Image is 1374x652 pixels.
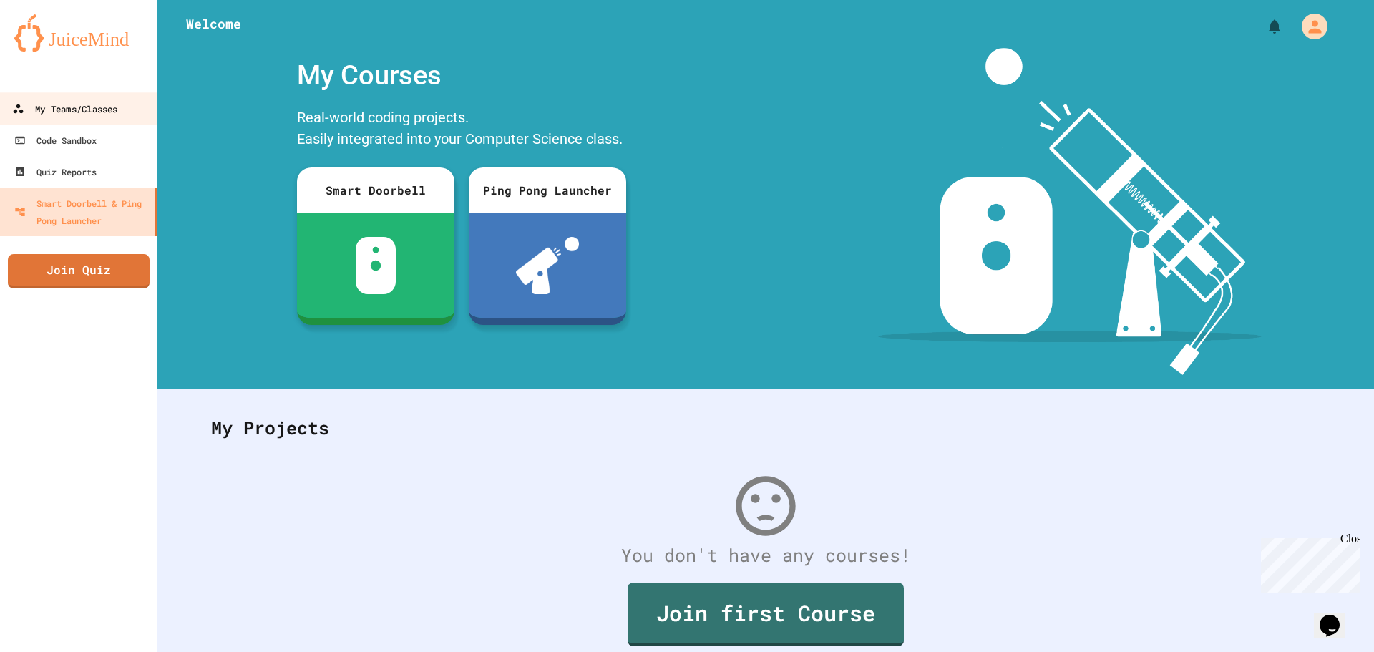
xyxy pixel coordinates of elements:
[290,103,633,157] div: Real-world coding projects. Easily integrated into your Computer Science class.
[1255,532,1360,593] iframe: chat widget
[628,583,904,646] a: Join first Course
[516,237,580,294] img: ppl-with-ball.png
[14,14,143,52] img: logo-orange.svg
[14,163,97,180] div: Quiz Reports
[6,6,99,91] div: Chat with us now!Close
[469,167,626,213] div: Ping Pong Launcher
[197,400,1335,456] div: My Projects
[12,100,117,118] div: My Teams/Classes
[290,48,633,103] div: My Courses
[8,254,150,288] a: Join Quiz
[297,167,454,213] div: Smart Doorbell
[14,132,97,149] div: Code Sandbox
[197,542,1335,569] div: You don't have any courses!
[1314,595,1360,638] iframe: chat widget
[1287,10,1331,43] div: My Account
[1239,14,1287,39] div: My Notifications
[878,48,1262,375] img: banner-image-my-projects.png
[356,237,396,294] img: sdb-white.svg
[14,195,149,229] div: Smart Doorbell & Ping Pong Launcher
